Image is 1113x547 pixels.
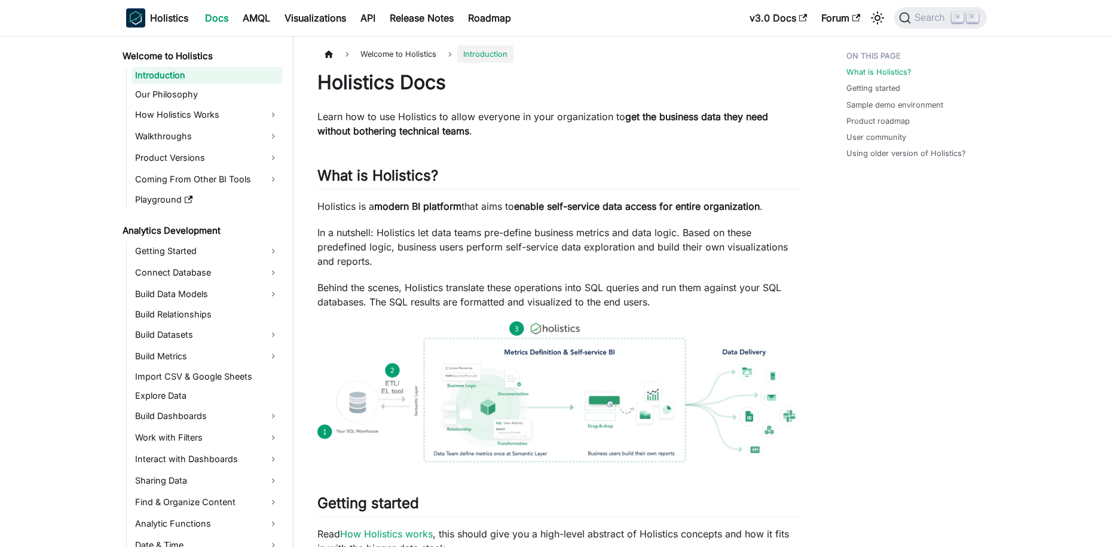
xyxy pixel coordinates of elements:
[457,45,513,63] span: Introduction
[846,82,900,94] a: Getting started
[317,109,799,138] p: Learn how to use Holistics to allow everyone in your organization to .
[132,191,283,208] a: Playground
[132,105,283,124] a: How Holistics Works
[132,263,283,282] a: Connect Database
[317,71,799,94] h1: Holistics Docs
[814,8,867,27] a: Forum
[132,306,283,323] a: Build Relationships
[198,8,236,27] a: Docs
[132,368,283,385] a: Import CSV & Google Sheets
[132,387,283,404] a: Explore Data
[132,170,283,189] a: Coming From Other BI Tools
[317,280,799,309] p: Behind the scenes, Holistics translate these operations into SQL queries and run them against you...
[317,45,340,63] a: Home page
[354,45,442,63] span: Welcome to Holistics
[150,11,188,25] b: Holistics
[317,167,799,190] h2: What is Holistics?
[383,8,461,27] a: Release Notes
[514,200,760,212] strong: enable self-service data access for entire organization
[846,115,910,127] a: Product roadmap
[317,494,799,517] h2: Getting started
[742,8,814,27] a: v3.0 Docs
[132,285,283,304] a: Build Data Models
[119,48,283,65] a: Welcome to Holistics
[126,8,145,27] img: Holistics
[846,148,966,159] a: Using older version of Holistics?
[132,127,283,146] a: Walkthroughs
[126,8,188,27] a: HolisticsHolistics
[277,8,353,27] a: Visualizations
[132,514,283,533] a: Analytic Functions
[132,325,283,344] a: Build Datasets
[340,528,433,540] a: How Holistics works
[132,493,283,512] a: Find & Organize Content
[132,471,283,490] a: Sharing Data
[132,428,283,447] a: Work with Filters
[132,407,283,426] a: Build Dashboards
[461,8,518,27] a: Roadmap
[317,45,799,63] nav: Breadcrumbs
[353,8,383,27] a: API
[846,99,943,111] a: Sample demo environment
[114,36,293,547] nav: Docs sidebar
[894,7,987,29] button: Search (Command+K)
[132,347,283,366] a: Build Metrics
[846,66,912,78] a: What is Holistics?
[374,200,461,212] strong: modern BI platform
[952,12,964,23] kbd: ⌘
[132,86,283,103] a: Our Philosophy
[317,225,799,268] p: In a nutshell: Holistics let data teams pre-define business metrics and data logic. Based on thes...
[119,222,283,239] a: Analytics Development
[846,132,906,143] a: User community
[868,8,887,27] button: Switch between dark and light mode (currently light mode)
[967,12,979,23] kbd: K
[911,13,952,23] span: Search
[317,199,799,213] p: Holistics is a that aims to .
[132,450,283,469] a: Interact with Dashboards
[132,67,283,84] a: Introduction
[132,148,283,167] a: Product Versions
[236,8,277,27] a: AMQL
[132,242,283,261] a: Getting Started
[317,321,799,462] img: How Holistics fits in your Data Stack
